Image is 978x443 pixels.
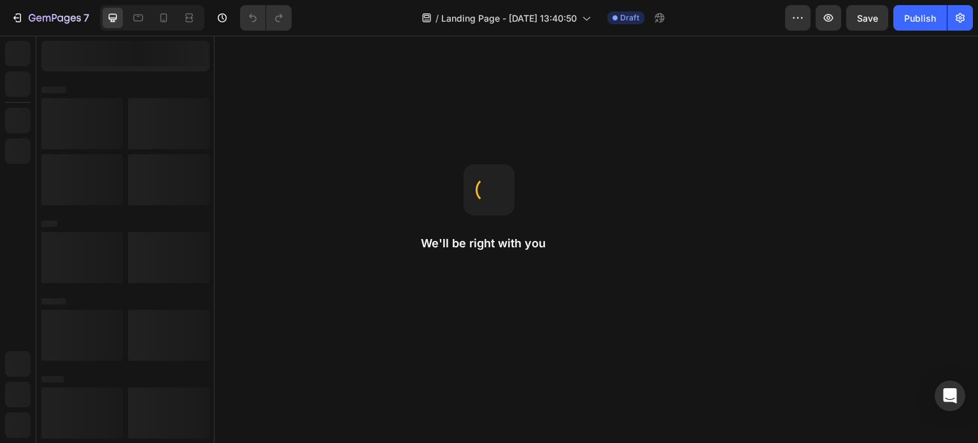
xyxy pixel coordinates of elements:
button: Publish [893,5,947,31]
button: 7 [5,5,95,31]
span: Landing Page - [DATE] 13:40:50 [441,11,577,25]
span: / [436,11,439,25]
div: Undo/Redo [240,5,292,31]
button: Save [846,5,888,31]
div: Open Intercom Messenger [935,381,965,411]
span: Draft [620,12,639,24]
h2: We'll be right with you [421,236,557,251]
span: Save [857,13,878,24]
p: 7 [83,10,89,25]
div: Publish [904,11,936,25]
